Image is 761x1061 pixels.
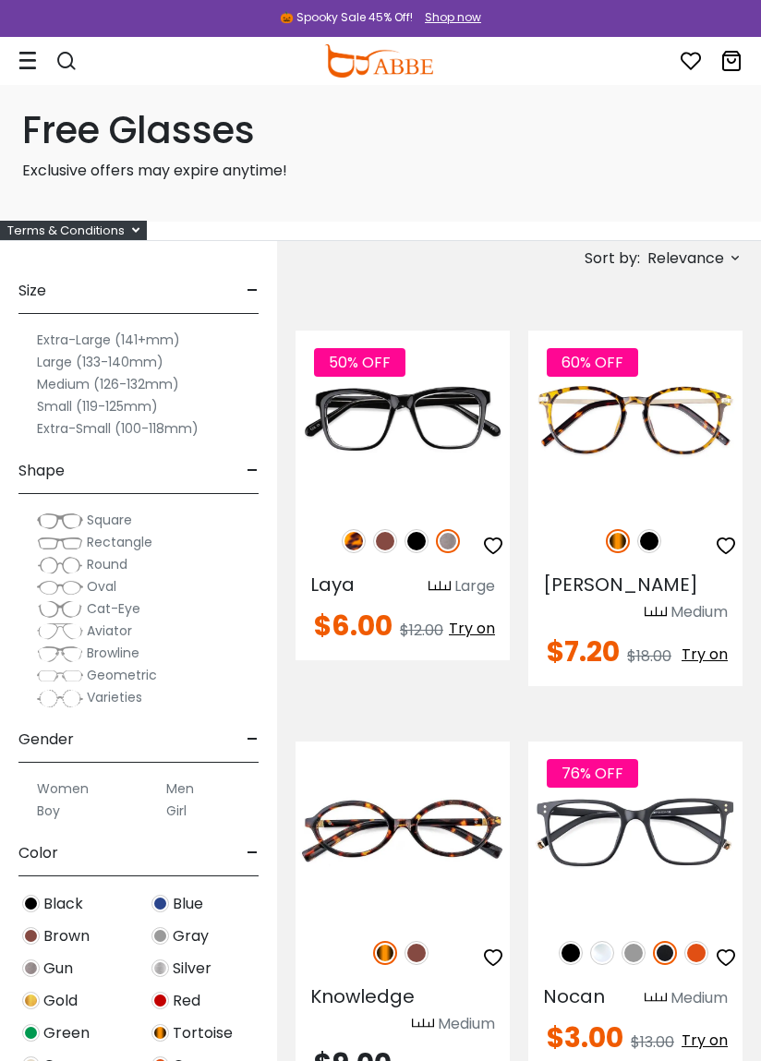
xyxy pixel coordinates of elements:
img: Tortoise Knowledge - Acetate ,Universal Bridge Fit [296,741,510,920]
div: Large [454,575,495,597]
span: Try on [682,644,728,665]
img: Gray [151,927,169,945]
span: [PERSON_NAME] [543,572,698,597]
span: Nocan [543,983,605,1009]
span: Gold [43,990,78,1012]
span: Color [18,831,58,875]
img: size ruler [429,580,451,594]
span: 60% OFF [547,348,638,377]
span: Laya [310,572,355,597]
div: Medium [438,1013,495,1035]
img: Tortoise [151,1024,169,1042]
span: - [247,269,259,313]
button: Try on [682,638,728,671]
img: Round.png [37,556,83,574]
img: Brown [373,529,397,553]
img: Aviator.png [37,622,83,641]
img: Browline.png [37,645,83,663]
span: Size [18,269,46,313]
span: Relevance [647,242,724,275]
div: Shop now [425,9,481,26]
img: Tortoise [606,529,630,553]
span: 76% OFF [547,759,638,788]
span: Red [173,990,200,1012]
img: Gold [22,992,40,1009]
label: Small (119-125mm) [37,395,158,417]
img: size ruler [412,1018,434,1031]
img: Square.png [37,512,83,530]
span: - [247,449,259,493]
span: Oval [87,577,116,596]
label: Extra-Small (100-118mm) [37,417,199,440]
img: size ruler [645,992,667,1006]
img: Rectangle.png [37,534,83,552]
span: $13.00 [631,1031,674,1053]
span: Shape [18,449,65,493]
img: Orange [684,941,708,965]
span: Geometric [87,666,157,684]
label: Men [166,778,194,800]
img: Blue [151,895,169,912]
label: Boy [37,800,60,822]
img: Oval.png [37,578,83,597]
img: Brown [22,927,40,945]
img: Matte Black [653,941,677,965]
a: Shop now [416,9,481,25]
span: $18.00 [627,645,671,667]
span: Blue [173,893,203,915]
span: Black [43,893,83,915]
span: - [247,717,259,762]
label: Medium (126-132mm) [37,373,179,395]
label: Girl [166,800,187,822]
span: - [247,831,259,875]
img: Gun [22,959,40,977]
img: Black [559,941,583,965]
span: $3.00 [547,1018,623,1057]
div: Medium [670,987,728,1009]
span: $12.00 [400,620,443,641]
span: Brown [43,925,90,947]
span: Gray [173,925,209,947]
img: Matte-black Nocan - TR ,Universal Bridge Fit [528,741,743,920]
span: Rectangle [87,533,152,551]
h1: Free Glasses [22,108,739,152]
img: Leopard [342,529,366,553]
img: Gray [622,941,646,965]
img: Red [151,992,169,1009]
img: Tortoise [373,941,397,965]
button: Try on [682,1024,728,1057]
span: Knowledge [310,983,415,1009]
span: Try on [682,1030,728,1051]
img: size ruler [645,606,667,620]
span: Sort by: [585,247,640,269]
div: Medium [670,601,728,623]
img: Cat-Eye.png [37,600,83,619]
label: Extra-Large (141+mm) [37,329,180,351]
span: Gender [18,717,74,762]
span: Varieties [87,688,142,706]
span: Gun [43,958,73,980]
img: Silver [151,959,169,977]
img: Gun Laya - Plastic ,Universal Bridge Fit [296,331,510,509]
img: Black [22,895,40,912]
span: Silver [173,958,211,980]
img: Varieties.png [37,689,83,708]
img: Clear [590,941,614,965]
img: Brown [405,941,429,965]
img: Gun [436,529,460,553]
img: abbeglasses.com [324,44,433,78]
span: Tortoise [173,1022,233,1044]
span: Square [87,511,132,529]
span: Aviator [87,621,132,640]
img: Geometric.png [37,667,83,685]
label: Large (133-140mm) [37,351,163,373]
span: Try on [449,618,495,639]
span: $6.00 [314,606,393,645]
img: Tortoise Callie - Combination ,Universal Bridge Fit [528,331,743,509]
span: Cat-Eye [87,599,140,618]
span: Round [87,555,127,573]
